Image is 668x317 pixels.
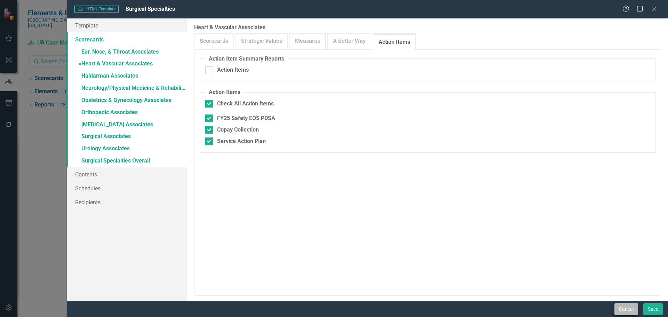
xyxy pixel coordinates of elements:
span: Surgical Specialties [126,6,175,12]
div: Service Action Plan [217,137,266,145]
a: Ear, Nose, & Throat Associates [67,46,187,58]
a: Template [67,18,187,32]
div: Action Items [217,66,249,74]
div: Check All Action Items [217,100,274,108]
a: Recipients [67,195,187,209]
a: [MEDICAL_DATA] Associates [67,119,187,131]
span: HTML Template [74,6,119,13]
div: FY25 Safety EOS PDSA [217,114,275,122]
a: Strategic Values [236,34,287,49]
a: Urology Associates [67,143,187,155]
a: Measures [290,34,325,49]
a: Surgical Specialties Overall [67,155,187,167]
span: » [79,60,81,67]
a: Scorecards [194,34,233,49]
legend: Action Items [205,88,244,96]
label: Heart & Vascular Associates [194,24,661,32]
a: Haldarman Associates [67,70,187,82]
a: Obstetrics & Gynecology Associates [67,95,187,107]
a: »Heart & Vascular Associates [67,58,187,70]
a: Neurology/Physical Medicine & Rehabilitation Associates [67,82,187,95]
a: A Better Way [328,34,371,49]
a: Scorecards [67,32,187,46]
a: Surgical Associates [67,131,187,143]
a: Action Items [373,35,415,50]
a: Orthopedic Associates [67,107,187,119]
a: Contents [67,167,187,181]
button: Cancel [614,303,638,315]
a: Schedules [67,181,187,195]
div: Copay Collection [217,126,259,134]
button: Save [643,303,663,315]
legend: Action Item Summary Reports [205,55,288,63]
